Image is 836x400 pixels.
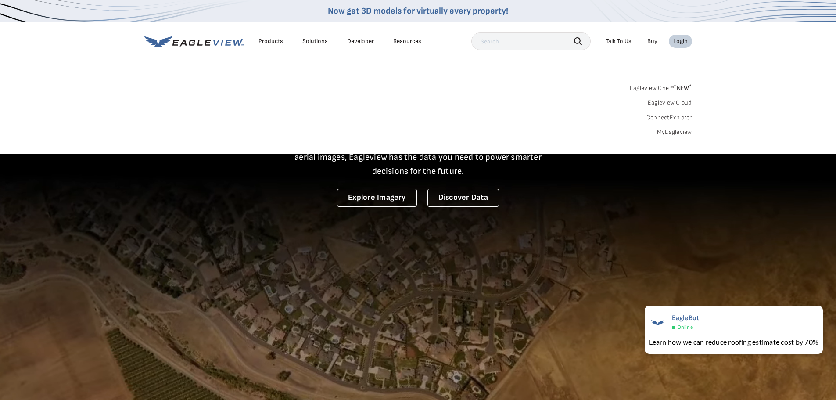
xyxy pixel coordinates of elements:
span: Online [678,324,693,331]
a: ConnectExplorer [646,114,692,122]
a: Eagleview Cloud [648,99,692,107]
div: Products [258,37,283,45]
div: Solutions [302,37,328,45]
div: Learn how we can reduce roofing estimate cost by 70% [649,337,818,347]
div: Talk To Us [606,37,631,45]
div: Resources [393,37,421,45]
a: Eagleview One™*NEW* [630,82,692,92]
input: Search [471,32,591,50]
a: Discover Data [427,189,499,207]
a: Buy [647,37,657,45]
span: EagleBot [672,314,700,322]
p: A new era starts here. Built on more than 3.5 billion high-resolution aerial images, Eagleview ha... [284,136,553,178]
a: MyEagleview [657,128,692,136]
span: NEW [674,84,692,92]
a: Explore Imagery [337,189,417,207]
a: Now get 3D models for virtually every property! [328,6,508,16]
a: Developer [347,37,374,45]
div: Login [673,37,688,45]
img: EagleBot [649,314,667,332]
